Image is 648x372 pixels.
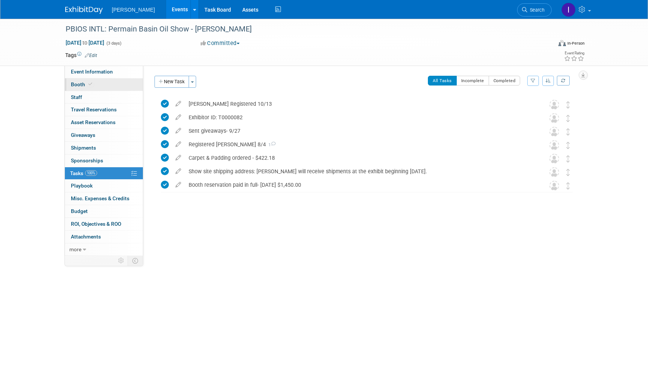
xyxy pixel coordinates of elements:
[65,103,143,116] a: Travel Reservations
[527,7,544,13] span: Search
[65,66,143,78] a: Event Information
[566,101,570,108] i: Move task
[71,132,95,138] span: Giveaways
[69,246,81,252] span: more
[566,142,570,149] i: Move task
[85,53,97,58] a: Edit
[185,165,534,178] div: Show site shipping address: [PERSON_NAME] will receive shipments at the exhibit beginning [DATE].
[549,100,559,109] img: Unassigned
[65,91,143,103] a: Staff
[88,82,92,86] i: Booth reservation complete
[558,40,566,46] img: Format-Inperson.png
[566,182,570,189] i: Move task
[172,154,185,161] a: edit
[185,178,534,191] div: Booth reservation paid in full- [DATE] $1,450.00
[549,181,559,190] img: Unassigned
[172,100,185,107] a: edit
[71,183,93,189] span: Playbook
[71,234,101,240] span: Attachments
[71,221,121,227] span: ROI, Objectives & ROO
[71,157,103,163] span: Sponsorships
[112,7,155,13] span: [PERSON_NAME]
[65,129,143,141] a: Giveaways
[557,76,570,85] a: Refresh
[172,114,185,121] a: edit
[65,167,143,180] a: Tasks100%
[172,181,185,188] a: edit
[456,76,489,85] button: Incomplete
[81,40,88,46] span: to
[71,94,82,100] span: Staff
[567,40,585,46] div: In-Person
[185,124,534,137] div: Sent giveaways- 9/27
[561,3,576,17] img: Isabella DeJulia
[172,168,185,175] a: edit
[185,151,534,164] div: Carpet & Padding ordered - $422.18
[65,180,143,192] a: Playbook
[65,192,143,205] a: Misc. Expenses & Credits
[71,106,117,112] span: Travel Reservations
[71,145,96,151] span: Shipments
[71,119,115,125] span: Asset Reservations
[65,218,143,230] a: ROI, Objectives & ROO
[65,243,143,256] a: more
[566,169,570,176] i: Move task
[65,154,143,167] a: Sponsorships
[154,76,189,88] button: New Task
[198,39,243,47] button: Committed
[517,3,552,16] a: Search
[106,41,121,46] span: (3 days)
[549,140,559,150] img: Unassigned
[549,127,559,136] img: Unassigned
[65,116,143,129] a: Asset Reservations
[566,155,570,162] i: Move task
[128,256,143,265] td: Toggle Event Tabs
[65,39,105,46] span: [DATE] [DATE]
[70,170,97,176] span: Tasks
[71,208,88,214] span: Budget
[65,205,143,217] a: Budget
[172,127,185,134] a: edit
[549,113,559,123] img: Unassigned
[549,167,559,177] img: Unassigned
[428,76,457,85] button: All Tasks
[172,141,185,148] a: edit
[71,69,113,75] span: Event Information
[65,78,143,91] a: Booth
[564,51,584,55] div: Event Rating
[549,154,559,163] img: Unassigned
[65,6,103,14] img: ExhibitDay
[71,81,94,87] span: Booth
[489,76,520,85] button: Completed
[185,111,534,124] div: Exhibitor ID: T0000082
[65,142,143,154] a: Shipments
[566,128,570,135] i: Move task
[71,195,129,201] span: Misc. Expenses & Credits
[115,256,128,265] td: Personalize Event Tab Strip
[63,22,540,36] div: PBIOS INTL: Permain Basin Oil Show - [PERSON_NAME]
[65,51,97,59] td: Tags
[507,39,585,50] div: Event Format
[85,170,97,176] span: 100%
[65,231,143,243] a: Attachments
[566,115,570,122] i: Move task
[185,97,534,110] div: [PERSON_NAME] Registered 10/13
[185,138,534,151] div: Registered [PERSON_NAME] 8/4
[266,142,276,147] span: 1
